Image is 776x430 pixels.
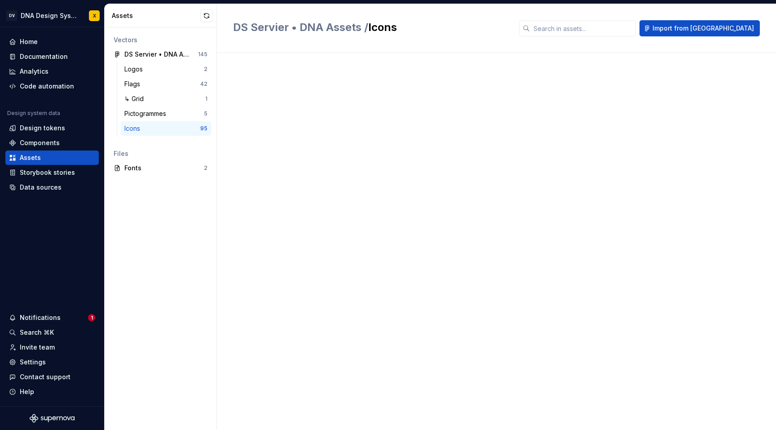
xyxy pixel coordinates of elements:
div: Home [20,37,38,46]
div: 42 [200,80,207,88]
a: DS Servier • DNA Assets145 [110,47,211,62]
span: Import from [GEOGRAPHIC_DATA] [653,24,754,33]
div: Analytics [20,67,48,76]
div: Storybook stories [20,168,75,177]
a: Invite team [5,340,99,355]
div: DS Servier • DNA Assets [124,50,191,59]
a: Components [5,136,99,150]
a: Storybook stories [5,165,99,180]
div: 2 [204,66,207,73]
a: Home [5,35,99,49]
a: Documentation [5,49,99,64]
a: Pictogrammes5 [121,106,211,121]
a: Icons95 [121,121,211,136]
a: Fonts2 [110,161,211,175]
span: DS Servier • DNA Assets / [233,21,368,34]
div: X [93,12,96,19]
input: Search in assets... [530,20,636,36]
div: ↳ Grid [124,94,147,103]
div: Contact support [20,372,71,381]
span: 1 [88,314,95,321]
div: 95 [200,125,207,132]
div: 5 [204,110,207,117]
div: Code automation [20,82,74,91]
div: DNA Design System [21,11,78,20]
div: 2 [204,164,207,172]
button: DVDNA Design SystemX [2,6,102,25]
a: Logos2 [121,62,211,76]
div: Notifications [20,313,61,322]
button: Notifications1 [5,310,99,325]
div: 145 [198,51,207,58]
h2: Icons [233,20,508,35]
button: Search ⌘K [5,325,99,340]
div: Components [20,138,60,147]
a: Settings [5,355,99,369]
a: Code automation [5,79,99,93]
div: Assets [112,11,200,20]
div: Data sources [20,183,62,192]
a: Flags42 [121,77,211,91]
a: Design tokens [5,121,99,135]
div: Logos [124,65,146,74]
div: Help [20,387,34,396]
div: DV [6,10,17,21]
div: Settings [20,358,46,367]
div: Files [114,149,207,158]
div: Flags [124,80,144,89]
div: Fonts [124,164,204,173]
div: Design system data [7,110,60,117]
button: Import from [GEOGRAPHIC_DATA] [639,20,760,36]
button: Help [5,385,99,399]
div: Search ⌘K [20,328,54,337]
div: Icons [124,124,144,133]
div: Design tokens [20,124,65,133]
div: 1 [205,95,207,102]
a: Analytics [5,64,99,79]
a: Assets [5,151,99,165]
div: Documentation [20,52,68,61]
div: Invite team [20,343,55,352]
svg: Supernova Logo [30,414,75,423]
a: ↳ Grid1 [121,92,211,106]
div: Vectors [114,35,207,44]
div: Pictogrammes [124,109,170,118]
div: Assets [20,153,41,162]
button: Contact support [5,370,99,384]
a: Data sources [5,180,99,195]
